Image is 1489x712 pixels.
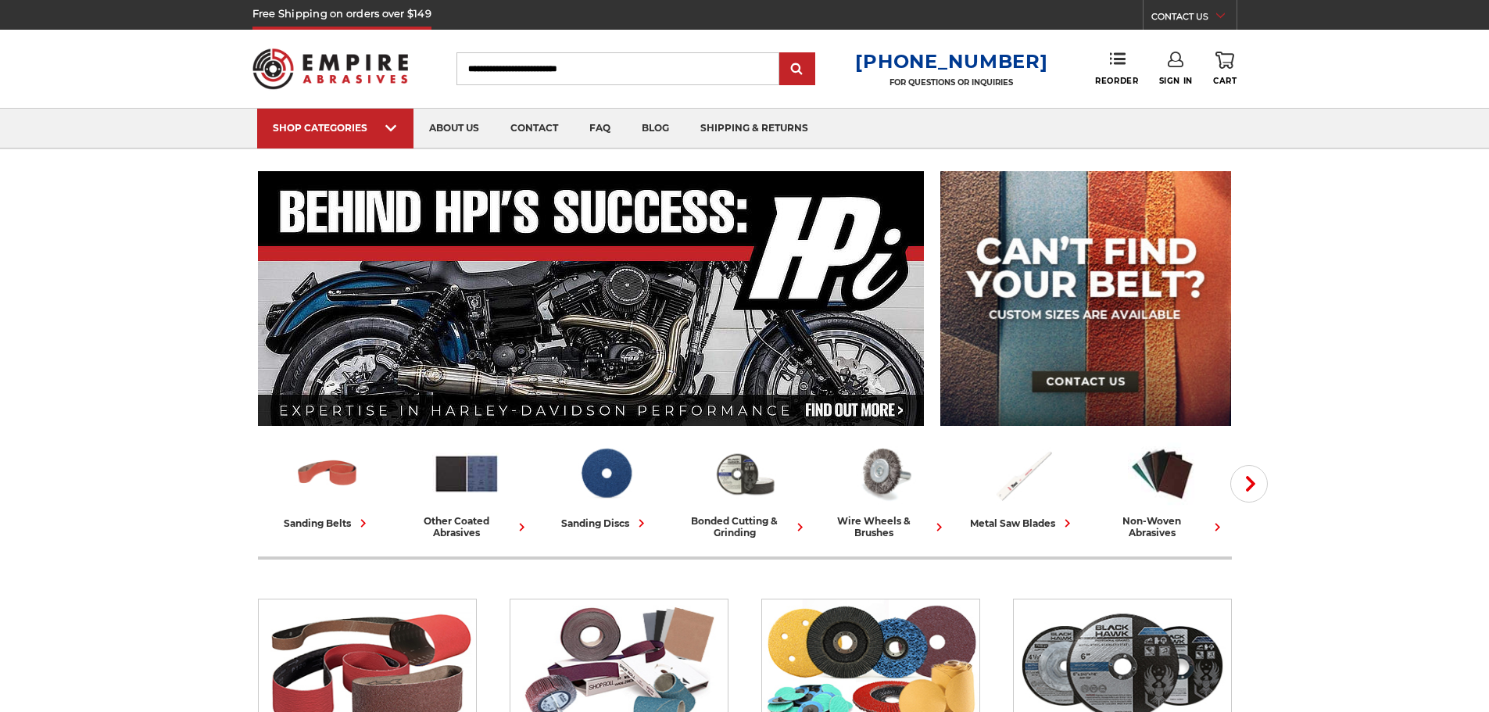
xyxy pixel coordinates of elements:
a: about us [413,109,495,148]
img: Bonded Cutting & Grinding [710,440,779,507]
a: wire wheels & brushes [821,440,947,538]
a: other coated abrasives [403,440,530,538]
div: sanding belts [284,515,371,531]
a: [PHONE_NUMBER] [855,50,1047,73]
a: non-woven abrasives [1099,440,1226,538]
img: Banner for an interview featuring Horsepower Inc who makes Harley performance upgrades featured o... [258,171,925,426]
a: contact [495,109,574,148]
a: Reorder [1095,52,1138,85]
span: Sign In [1159,76,1193,86]
div: other coated abrasives [403,515,530,538]
img: Sanding Belts [293,440,362,507]
img: Other Coated Abrasives [432,440,501,507]
div: metal saw blades [970,515,1076,531]
img: Empire Abrasives [252,38,409,99]
a: CONTACT US [1151,8,1237,30]
img: promo banner for custom belts. [940,171,1231,426]
span: Reorder [1095,76,1138,86]
a: faq [574,109,626,148]
a: Cart [1213,52,1237,86]
a: sanding belts [264,440,391,531]
p: FOR QUESTIONS OR INQUIRIES [855,77,1047,88]
a: blog [626,109,685,148]
a: sanding discs [542,440,669,531]
img: Sanding Discs [571,440,640,507]
div: sanding discs [561,515,650,531]
a: shipping & returns [685,109,824,148]
div: non-woven abrasives [1099,515,1226,538]
div: bonded cutting & grinding [682,515,808,538]
a: metal saw blades [960,440,1086,531]
img: Metal Saw Blades [989,440,1058,507]
img: Wire Wheels & Brushes [850,440,918,507]
div: wire wheels & brushes [821,515,947,538]
span: Cart [1213,76,1237,86]
button: Next [1230,465,1268,503]
div: SHOP CATEGORIES [273,122,398,134]
img: Non-woven Abrasives [1128,440,1197,507]
a: bonded cutting & grinding [682,440,808,538]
